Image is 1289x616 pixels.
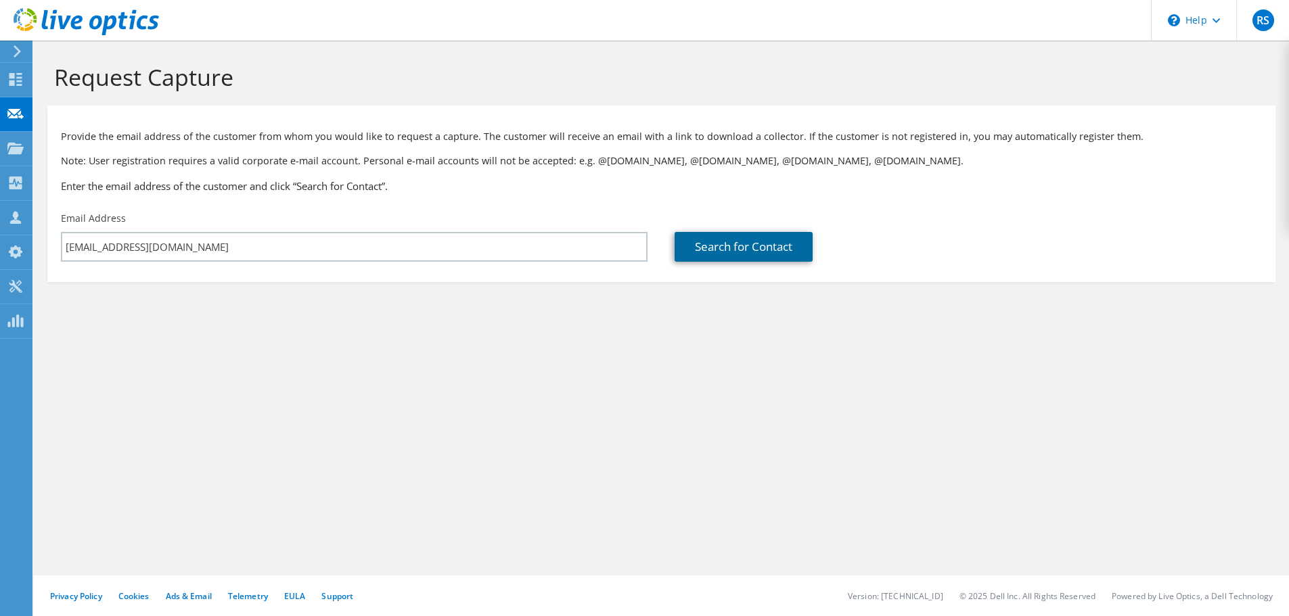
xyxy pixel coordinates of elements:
[675,232,813,262] a: Search for Contact
[61,153,1262,168] p: Note: User registration requires a valid corporate e-mail account. Personal e-mail accounts will ...
[61,129,1262,144] p: Provide the email address of the customer from whom you would like to request a capture. The cust...
[61,212,126,225] label: Email Address
[166,590,212,602] a: Ads & Email
[284,590,305,602] a: EULA
[1168,14,1180,26] svg: \n
[54,63,1262,91] h1: Request Capture
[61,179,1262,193] h3: Enter the email address of the customer and click “Search for Contact”.
[321,590,353,602] a: Support
[50,590,102,602] a: Privacy Policy
[228,590,268,602] a: Telemetry
[1112,590,1273,602] li: Powered by Live Optics, a Dell Technology
[118,590,150,602] a: Cookies
[959,590,1095,602] li: © 2025 Dell Inc. All Rights Reserved
[1252,9,1274,31] span: RS
[848,590,943,602] li: Version: [TECHNICAL_ID]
